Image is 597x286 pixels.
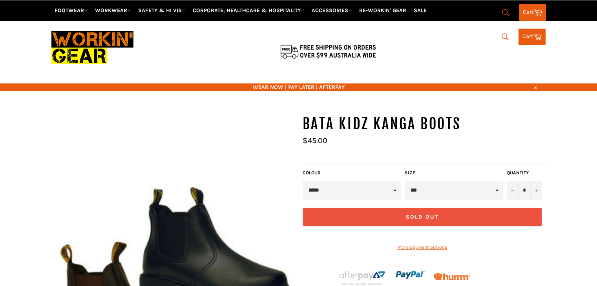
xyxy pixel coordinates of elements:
[518,29,546,45] a: Cart
[405,170,503,176] label: Size
[92,4,134,17] a: WORKWEAR
[279,43,377,60] img: Flat $9.95 shipping Australia wide
[190,4,307,17] a: CORPORATE, HEALTHCARE & HOSPITALITY
[51,83,546,91] span: WEAR NOW | PAY LATER | AFTERPAY
[519,4,546,21] a: Cart
[303,244,542,251] a: More payment options
[411,4,430,17] a: SALE
[507,181,518,200] button: Reduce item quantity by one
[51,4,91,17] a: FOOTWEAR
[309,4,355,17] a: ACCESSORIES
[356,4,409,17] a: RE-WORKIN' GEAR
[507,170,542,176] label: Quantity
[51,25,133,70] img: Workin Gear leaders in Workwear, Safety Boots, PPE, Uniforms. Australia's No.1 in Workwear
[303,136,327,145] span: $45.00
[406,214,439,220] span: Sold Out
[338,270,387,286] img: Afterpay-Logo-on-dark-bg_large.png
[530,181,542,200] button: Increase item quantity by one
[135,4,188,17] a: SAFETY & HI VIS
[303,208,542,226] button: Sold Out
[303,170,401,176] label: COLOUR
[303,114,546,134] h1: BATA Kidz Kanga Boots
[434,273,470,281] img: Humm_core_logo_RGB-01_300x60px_small_195d8312-4386-4de7-b182-0ef9b6303a37.png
